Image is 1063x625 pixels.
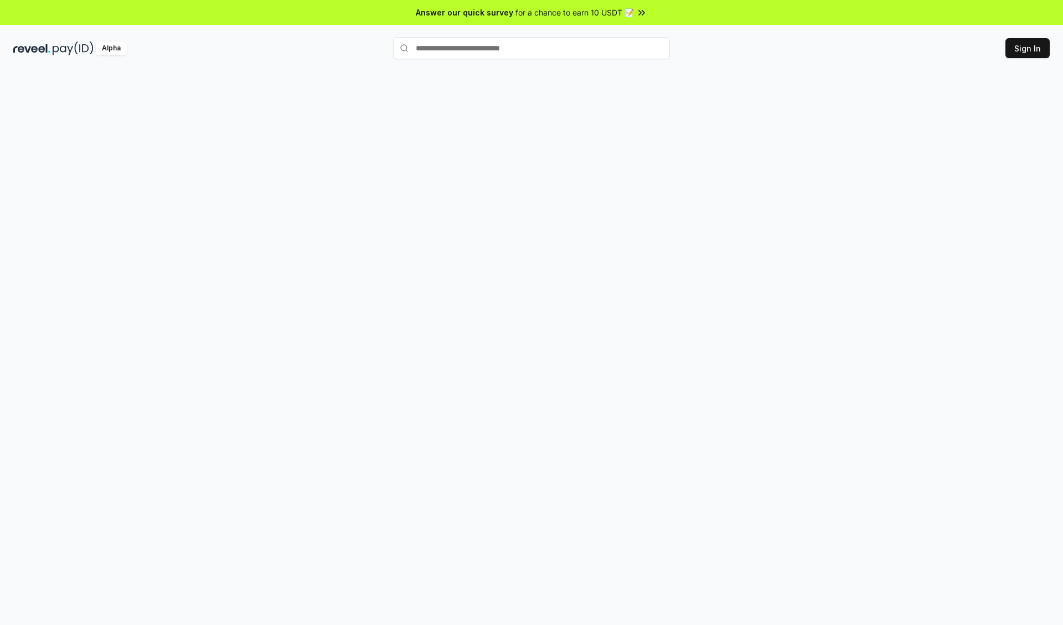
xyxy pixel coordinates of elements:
img: pay_id [53,42,94,55]
span: for a chance to earn 10 USDT 📝 [515,7,634,18]
span: Answer our quick survey [416,7,513,18]
button: Sign In [1005,38,1050,58]
div: Alpha [96,42,127,55]
img: reveel_dark [13,42,50,55]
